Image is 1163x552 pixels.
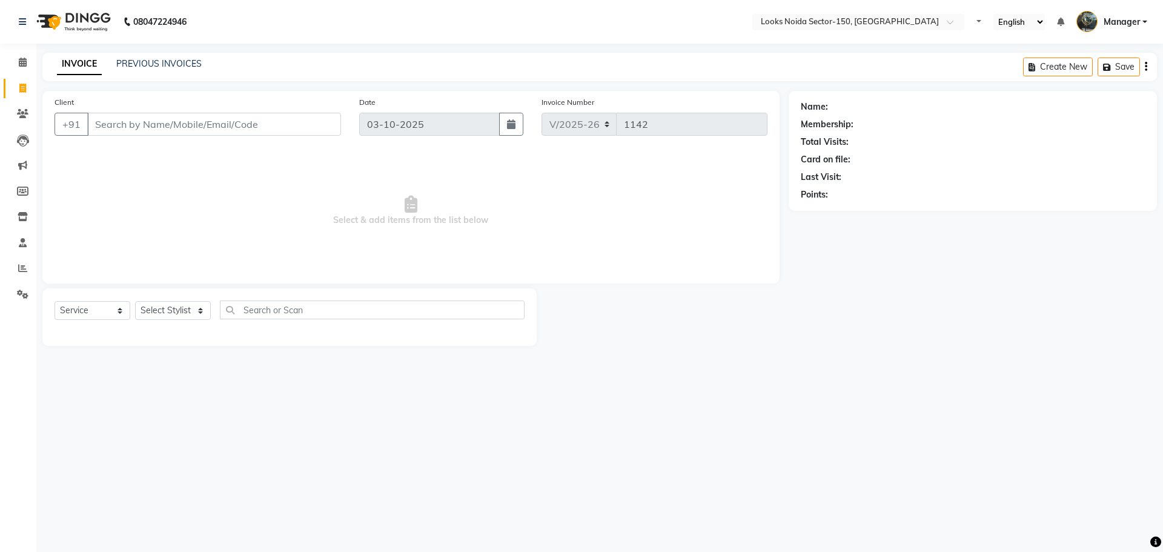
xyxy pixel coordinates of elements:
img: logo [31,5,114,39]
div: Last Visit: [801,171,841,184]
label: Date [359,97,376,108]
button: Save [1098,58,1140,76]
label: Client [55,97,74,108]
input: Search by Name/Mobile/Email/Code [87,113,341,136]
b: 08047224946 [133,5,187,39]
a: PREVIOUS INVOICES [116,58,202,69]
input: Search or Scan [220,301,525,319]
img: Manager [1076,11,1098,32]
div: Points: [801,188,828,201]
div: Membership: [801,118,853,131]
span: Select & add items from the list below [55,150,767,271]
span: Manager [1104,16,1140,28]
a: INVOICE [57,53,102,75]
button: Create New [1023,58,1093,76]
div: Total Visits: [801,136,849,148]
label: Invoice Number [542,97,594,108]
div: Card on file: [801,153,850,166]
button: +91 [55,113,88,136]
div: Name: [801,101,828,113]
